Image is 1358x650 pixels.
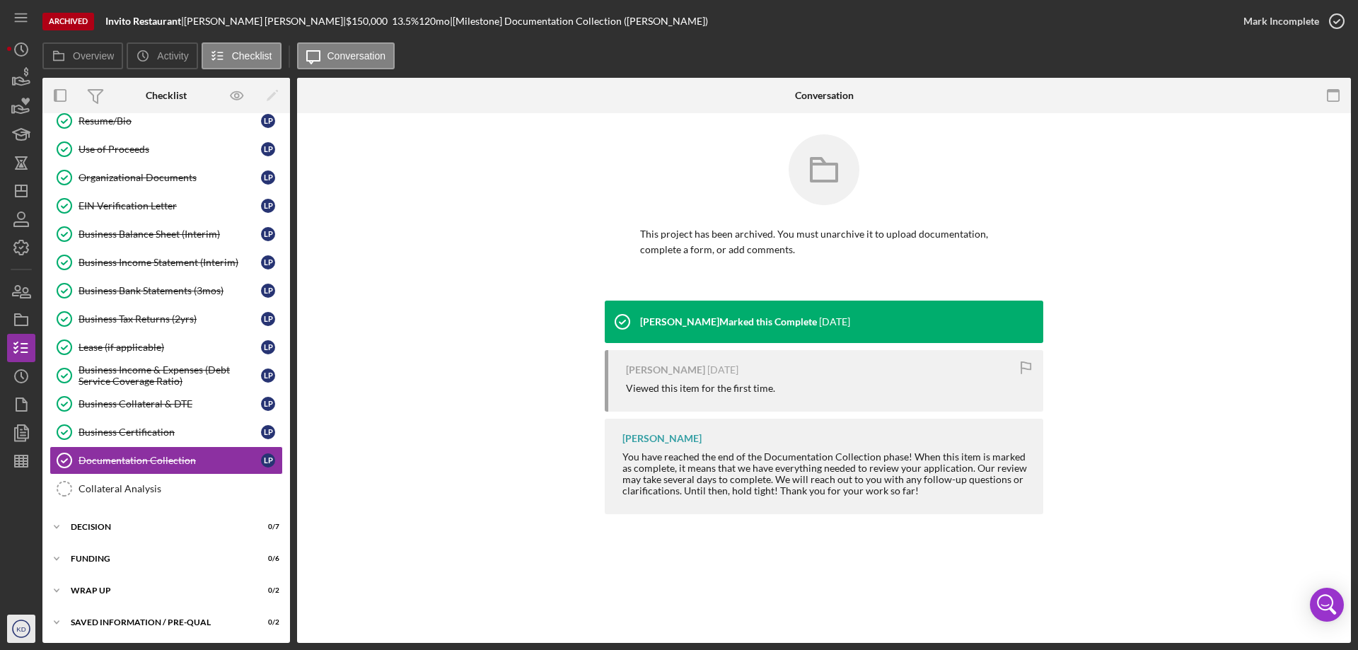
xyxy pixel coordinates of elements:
div: $150,000 [346,16,392,27]
p: This project has been archived. You must unarchive it to upload documentation, complete a form, o... [640,226,1008,258]
div: Mark Incomplete [1243,7,1319,35]
div: L P [261,340,275,354]
label: Conversation [327,50,386,62]
div: Lease (if applicable) [79,342,261,353]
div: 0 / 6 [254,555,279,563]
a: Lease (if applicable)LP [50,333,283,361]
div: Business Tax Returns (2yrs) [79,313,261,325]
div: L P [261,114,275,128]
a: EIN Verification LetterLP [50,192,283,220]
a: Resume/BioLP [50,107,283,135]
div: Viewed this item for the first time. [626,383,775,394]
div: Conversation [795,90,854,101]
div: Business Bank Statements (3mos) [79,285,261,296]
div: | [105,16,184,27]
div: | [Milestone] Documentation Collection ([PERSON_NAME]) [450,16,708,27]
div: Open Intercom Messenger [1310,588,1344,622]
a: Business Balance Sheet (Interim)LP [50,220,283,248]
div: [PERSON_NAME] [626,364,705,376]
div: 0 / 7 [254,523,279,531]
div: L P [261,170,275,185]
div: Checklist [146,90,187,101]
div: 120 mo [419,16,450,27]
div: Wrap up [71,586,244,595]
button: Mark Incomplete [1229,7,1351,35]
div: L P [261,453,275,468]
a: Business Collateral & DTELP [50,390,283,418]
div: 0 / 2 [254,586,279,595]
text: KD [16,625,25,633]
div: Archived [42,13,94,30]
a: Organizational DocumentsLP [50,163,283,192]
div: L P [261,142,275,156]
button: Activity [127,42,197,69]
div: L P [261,312,275,326]
a: Business CertificationLP [50,418,283,446]
div: EIN Verification Letter [79,200,261,211]
div: [PERSON_NAME] [622,433,702,444]
a: Business Tax Returns (2yrs)LP [50,305,283,333]
div: L P [261,397,275,411]
div: Organizational Documents [79,172,261,183]
div: Saved Information / Pre-Qual [71,618,244,627]
div: Resume/Bio [79,115,261,127]
div: Business Certification [79,426,261,438]
div: Documentation Collection [79,455,261,466]
div: Collateral Analysis [79,483,282,494]
time: 2025-09-03 18:21 [819,316,850,327]
div: 13.5 % [392,16,419,27]
div: [PERSON_NAME] Marked this Complete [640,316,817,327]
a: Use of ProceedsLP [50,135,283,163]
button: Overview [42,42,123,69]
div: Funding [71,555,244,563]
div: Business Income Statement (Interim) [79,257,261,268]
div: L P [261,199,275,213]
a: Business Income & Expenses (Debt Service Coverage Ratio)LP [50,361,283,390]
div: Business Balance Sheet (Interim) [79,228,261,240]
label: Activity [157,50,188,62]
b: Invito Restaurant [105,15,181,27]
time: 2025-04-30 20:43 [707,364,738,376]
button: Conversation [297,42,395,69]
div: 0 / 2 [254,618,279,627]
a: Collateral Analysis [50,475,283,503]
div: You have reached the end of the Documentation Collection phase! When this item is marked as compl... [622,451,1029,497]
div: Use of Proceeds [79,144,261,155]
div: L P [261,255,275,269]
div: Business Income & Expenses (Debt Service Coverage Ratio) [79,364,261,387]
a: Documentation CollectionLP [50,446,283,475]
a: Business Income Statement (Interim)LP [50,248,283,277]
div: L P [261,227,275,241]
button: Checklist [202,42,282,69]
div: L P [261,284,275,298]
div: [PERSON_NAME] [PERSON_NAME] | [184,16,346,27]
a: Business Bank Statements (3mos)LP [50,277,283,305]
div: L P [261,368,275,383]
label: Overview [73,50,114,62]
div: Business Collateral & DTE [79,398,261,410]
div: Decision [71,523,244,531]
label: Checklist [232,50,272,62]
button: KD [7,615,35,643]
div: L P [261,425,275,439]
